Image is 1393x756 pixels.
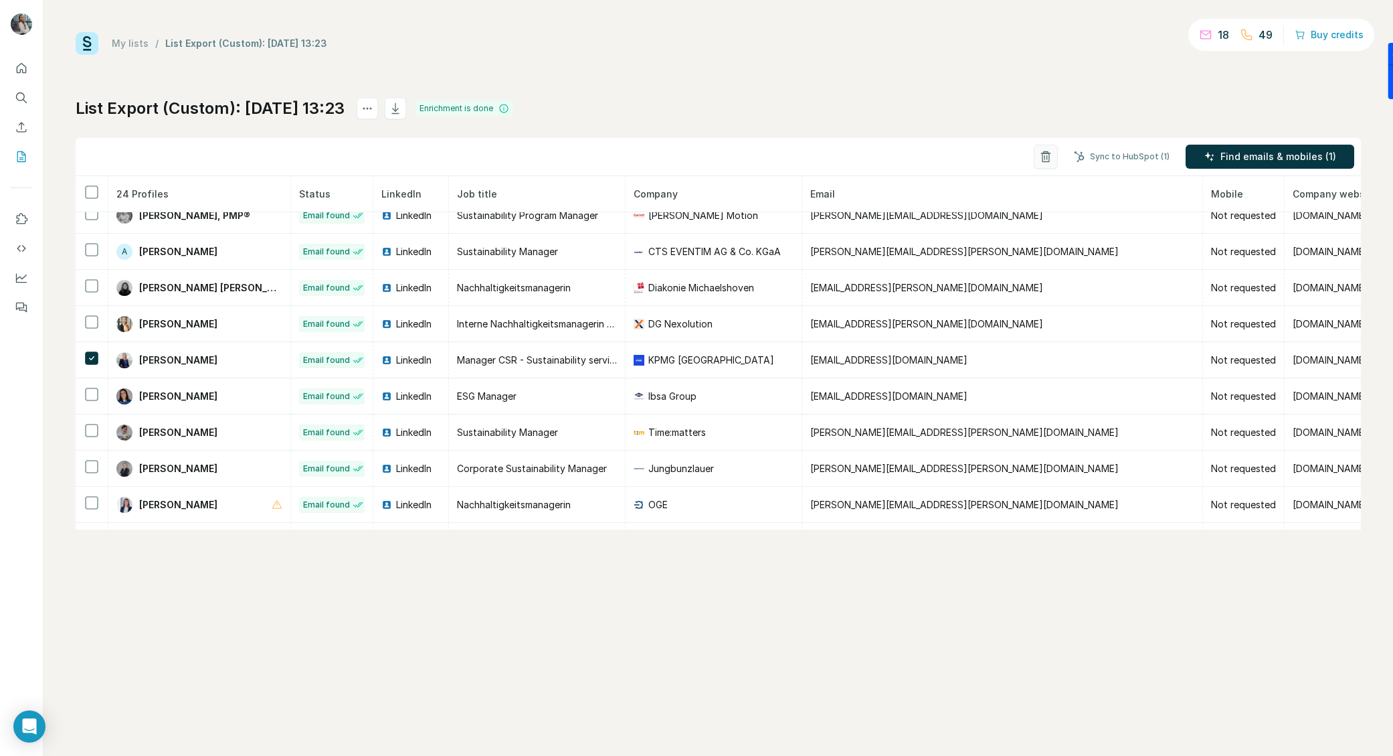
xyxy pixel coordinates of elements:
[11,207,32,231] button: Use Surfe on LinkedIn
[634,188,678,200] span: Company
[415,100,513,117] div: Enrichment is done
[634,210,644,221] img: company-logo
[1064,147,1179,167] button: Sync to HubSpot (1)
[381,391,392,402] img: LinkedIn logo
[1220,150,1336,163] span: Find emails & mobiles (1)
[810,499,1119,510] span: [PERSON_NAME][EMAIL_ADDRESS][PERSON_NAME][DOMAIN_NAME]
[396,245,432,258] span: LinkedIn
[1211,354,1276,366] span: Not requested
[810,318,1043,329] span: [EMAIL_ADDRESS][PERSON_NAME][DOMAIN_NAME]
[303,427,350,439] span: Email found
[381,283,392,293] img: LinkedIn logo
[1259,27,1273,43] p: 49
[810,427,1119,438] span: [PERSON_NAME][EMAIL_ADDRESS][PERSON_NAME][DOMAIN_NAME]
[810,354,967,366] span: [EMAIL_ADDRESS][DOMAIN_NAME]
[634,463,644,474] img: company-logo
[810,210,1043,221] span: [PERSON_NAME][EMAIL_ADDRESS][DOMAIN_NAME]
[648,354,774,367] span: KPMG [GEOGRAPHIC_DATA]
[76,32,98,55] img: Surfe Logo
[457,499,571,510] span: Nachhaltigkeitsmanagerin
[76,98,345,119] h1: List Export (Custom): [DATE] 13:23
[634,391,644,402] img: company-logo
[303,210,350,222] span: Email found
[1295,25,1364,44] button: Buy credits
[11,295,32,319] button: Feedback
[139,462,217,475] span: [PERSON_NAME]
[139,426,217,439] span: [PERSON_NAME]
[396,462,432,475] span: LinkedIn
[116,461,132,477] img: Avatar
[396,281,432,295] span: LinkedIn
[396,498,432,512] span: LinkedIn
[381,188,422,200] span: LinkedIn
[139,281,282,295] span: [PERSON_NAME] [PERSON_NAME]
[1293,463,1368,474] span: [DOMAIN_NAME]
[1211,390,1276,402] span: Not requested
[139,498,217,512] span: [PERSON_NAME]
[457,427,558,438] span: Sustainability Manager
[634,283,644,293] img: company-logo
[116,352,132,368] img: Avatar
[1211,427,1276,438] span: Not requested
[457,390,517,402] span: ESG Manager
[1218,27,1229,43] p: 18
[116,244,132,260] div: A
[457,282,571,293] span: Nachhaltigkeitsmanagerin
[396,354,432,367] span: LinkedIn
[381,355,392,366] img: LinkedIn logo
[1211,463,1276,474] span: Not requested
[381,427,392,438] img: LinkedIn logo
[139,354,217,367] span: [PERSON_NAME]
[396,317,432,331] span: LinkedIn
[116,280,132,296] img: Avatar
[634,355,644,366] img: company-logo
[116,208,132,224] img: Avatar
[648,390,696,403] span: Ibsa Group
[381,246,392,257] img: LinkedIn logo
[810,188,835,200] span: Email
[299,188,331,200] span: Status
[381,500,392,510] img: LinkedIn logo
[1293,210,1368,221] span: [DOMAIN_NAME]
[139,245,217,258] span: [PERSON_NAME]
[457,210,598,221] span: Sustainability Program Manager
[303,390,350,402] span: Email found
[1293,188,1378,200] span: Company website
[1293,427,1368,438] span: [DOMAIN_NAME]
[303,463,350,475] span: Email found
[457,318,816,329] span: Interne Nachhaltigkeitsmanagerin | Business Development Manager Sustainability
[116,388,132,404] img: Avatar
[139,317,217,331] span: [PERSON_NAME]
[634,427,644,438] img: company-logo
[1211,188,1243,200] span: Mobile
[303,499,350,511] span: Email found
[1293,282,1368,293] span: [DOMAIN_NAME]
[116,316,132,332] img: Avatar
[634,246,644,257] img: company-logo
[139,390,217,403] span: [PERSON_NAME]
[1293,318,1368,329] span: [DOMAIN_NAME]
[11,115,32,139] button: Enrich CSV
[165,37,327,50] div: List Export (Custom): [DATE] 13:23
[457,188,497,200] span: Job title
[303,282,350,294] span: Email found
[116,425,132,441] img: Avatar
[357,98,378,119] button: actions
[396,426,432,439] span: LinkedIn
[112,37,149,49] a: My lists
[116,497,132,513] img: Avatar
[810,463,1119,474] span: [PERSON_NAME][EMAIL_ADDRESS][PERSON_NAME][DOMAIN_NAME]
[648,462,714,475] span: Jungbunzlauer
[11,145,32,169] button: My lists
[1211,499,1276,510] span: Not requested
[1293,390,1368,402] span: [DOMAIN_NAME]
[634,319,644,329] img: company-logo
[381,463,392,474] img: LinkedIn logo
[11,56,32,80] button: Quick start
[11,86,32,110] button: Search
[155,37,159,50] li: /
[1211,318,1276,329] span: Not requested
[648,317,713,331] span: DG Nexolution
[457,246,558,257] span: Sustainability Manager
[457,463,607,474] span: Corporate Sustainability Manager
